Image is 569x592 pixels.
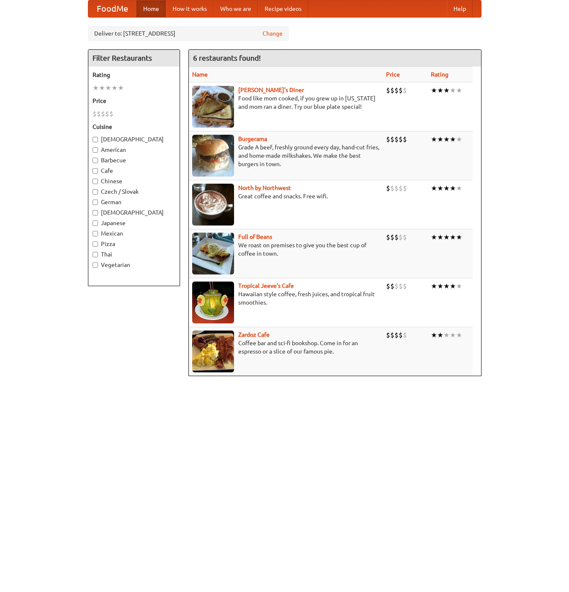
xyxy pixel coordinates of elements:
[386,86,390,95] li: $
[166,0,214,17] a: How it works
[101,109,105,118] li: $
[192,94,379,111] p: Food like mom cooked, if you grew up in [US_STATE] and mom ran a diner. Try our blue plate special!
[386,331,390,340] li: $
[443,184,450,193] li: ★
[93,208,175,217] label: [DEMOGRAPHIC_DATA]
[192,86,234,128] img: sallys.jpg
[437,331,443,340] li: ★
[97,109,101,118] li: $
[394,282,399,291] li: $
[386,282,390,291] li: $
[93,189,98,195] input: Czech / Slovak
[111,83,118,92] li: ★
[93,156,175,164] label: Barbecue
[238,331,270,338] a: Zardoz Cafe
[88,26,289,41] div: Deliver to: [STREET_ADDRESS]
[93,71,175,79] h5: Rating
[394,233,399,242] li: $
[99,83,105,92] li: ★
[399,233,403,242] li: $
[437,282,443,291] li: ★
[93,200,98,205] input: German
[192,331,234,372] img: zardoz.jpg
[437,86,443,95] li: ★
[386,233,390,242] li: $
[431,331,437,340] li: ★
[192,241,379,258] p: We roast on premises to give you the best cup of coffee in town.
[93,262,98,268] input: Vegetarian
[93,229,175,238] label: Mexican
[403,135,407,144] li: $
[403,86,407,95] li: $
[443,331,450,340] li: ★
[399,135,403,144] li: $
[105,109,109,118] li: $
[238,282,294,289] a: Tropical Jeeve's Cafe
[93,187,175,196] label: Czech / Slovak
[93,146,175,154] label: American
[238,185,291,191] a: North by Northwest
[431,86,437,95] li: ★
[93,123,175,131] h5: Cuisine
[192,143,379,168] p: Grade A beef, freshly ground every day, hand-cut fries, and home-made milkshakes. We make the bes...
[93,109,97,118] li: $
[192,135,234,177] img: burgerama.jpg
[93,147,98,153] input: American
[390,233,394,242] li: $
[263,29,283,38] a: Change
[93,158,98,163] input: Barbecue
[192,282,234,323] img: jeeves.jpg
[399,184,403,193] li: $
[450,184,456,193] li: ★
[214,0,258,17] a: Who we are
[93,137,98,142] input: [DEMOGRAPHIC_DATA]
[390,135,394,144] li: $
[88,50,180,67] h4: Filter Restaurants
[431,71,448,78] a: Rating
[238,87,304,93] a: [PERSON_NAME]'s Diner
[192,233,234,274] img: beans.jpg
[238,136,267,142] a: Burgerama
[192,71,208,78] a: Name
[399,331,403,340] li: $
[456,233,462,242] li: ★
[450,135,456,144] li: ★
[450,331,456,340] li: ★
[258,0,308,17] a: Recipe videos
[437,184,443,193] li: ★
[431,282,437,291] li: ★
[437,135,443,144] li: ★
[386,184,390,193] li: $
[403,331,407,340] li: $
[88,0,136,17] a: FoodMe
[136,0,166,17] a: Home
[93,261,175,269] label: Vegetarian
[93,210,98,215] input: [DEMOGRAPHIC_DATA]
[192,339,379,356] p: Coffee bar and sci-fi bookshop. Come in for an espresso or a slice of our famous pie.
[447,0,473,17] a: Help
[450,233,456,242] li: ★
[93,220,98,226] input: Japanese
[93,250,175,259] label: Thai
[394,135,399,144] li: $
[193,54,261,62] ng-pluralize: 6 restaurants found!
[93,231,98,236] input: Mexican
[386,71,400,78] a: Price
[93,167,175,175] label: Cafe
[118,83,124,92] li: ★
[399,86,403,95] li: $
[394,331,399,340] li: $
[105,83,111,92] li: ★
[443,86,450,95] li: ★
[399,282,403,291] li: $
[437,233,443,242] li: ★
[394,184,399,193] li: $
[431,233,437,242] li: ★
[390,184,394,193] li: $
[238,233,272,240] a: Full of Beans
[93,240,175,248] label: Pizza
[390,331,394,340] li: $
